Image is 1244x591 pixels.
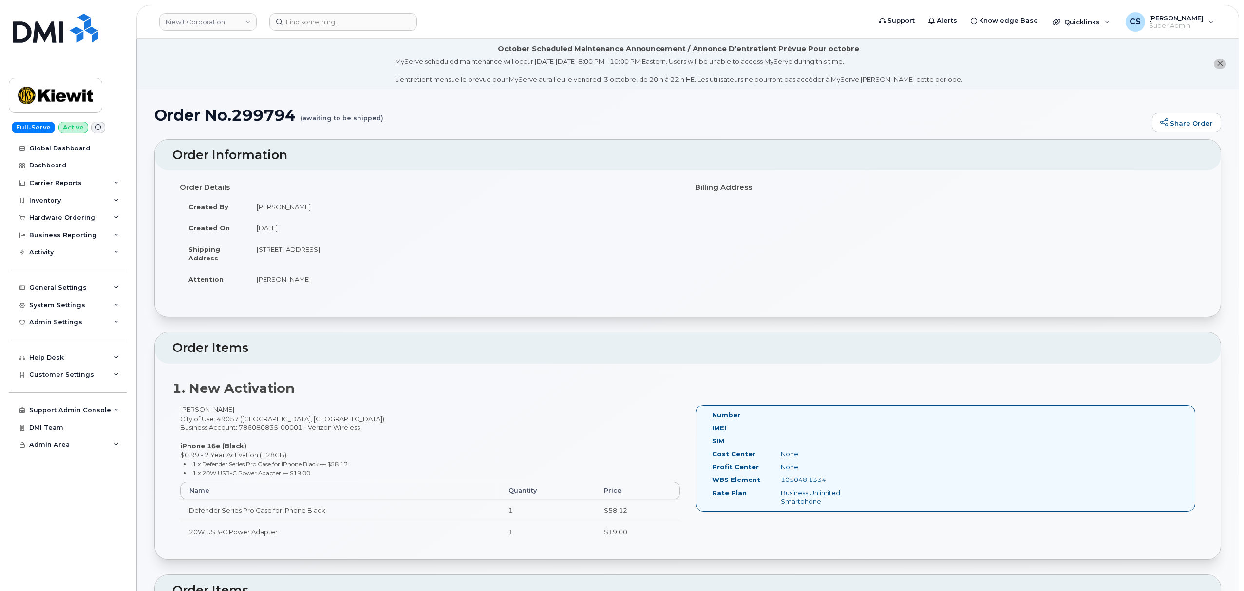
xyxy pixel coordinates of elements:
[188,203,228,211] strong: Created By
[1214,59,1226,69] button: close notification
[248,269,680,290] td: [PERSON_NAME]
[172,380,295,396] strong: 1. New Activation
[172,341,1203,355] h2: Order Items
[773,462,870,472] div: None
[500,499,595,521] td: 1
[695,184,1196,192] h4: Billing Address
[773,488,870,506] div: Business Unlimited Smartphone
[180,442,246,450] strong: iPhone 16e (Black)
[180,521,500,542] td: 20W USB-C Power Adapter
[154,107,1147,124] h1: Order No.299794
[172,148,1203,162] h2: Order Information
[180,482,500,499] th: Name
[180,499,500,521] td: Defender Series Pro Case for iPhone Black
[301,107,383,122] small: (awaiting to be shipped)
[595,482,680,499] th: Price
[712,475,760,484] label: WBS Element
[595,521,680,542] td: $19.00
[188,245,220,262] strong: Shipping Address
[595,499,680,521] td: $58.12
[172,405,688,551] div: [PERSON_NAME] City of Use: 49057 ([GEOGRAPHIC_DATA], [GEOGRAPHIC_DATA]) Business Account: 7860808...
[248,239,680,269] td: [STREET_ADDRESS]
[712,410,740,420] label: Number
[773,449,870,459] div: None
[498,44,859,54] div: October Scheduled Maintenance Announcement / Annonce D'entretient Prévue Pour octobre
[773,475,870,484] div: 105048.1334
[188,276,224,283] strong: Attention
[395,57,962,84] div: MyServe scheduled maintenance will occur [DATE][DATE] 8:00 PM - 10:00 PM Eastern. Users will be u...
[712,488,747,498] label: Rate Plan
[180,184,680,192] h4: Order Details
[500,482,595,499] th: Quantity
[248,217,680,239] td: [DATE]
[712,436,724,445] label: SIM
[712,449,755,459] label: Cost Center
[712,462,759,472] label: Profit Center
[188,224,230,232] strong: Created On
[1152,113,1221,132] a: Share Order
[192,461,348,468] small: 1 x Defender Series Pro Case for iPhone Black — $58.12
[192,469,310,477] small: 1 x 20W USB-C Power Adapter — $19.00
[1202,549,1237,584] iframe: Messenger Launcher
[248,196,680,218] td: [PERSON_NAME]
[712,424,726,433] label: IMEI
[500,521,595,542] td: 1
